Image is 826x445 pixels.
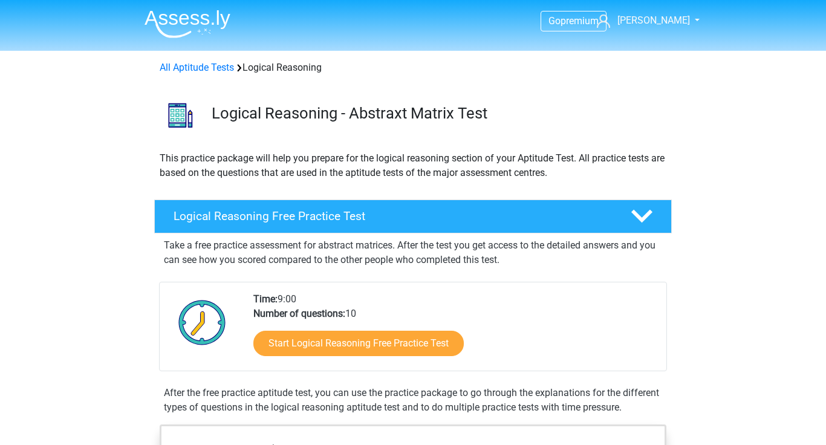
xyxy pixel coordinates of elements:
[253,308,345,319] b: Number of questions:
[155,60,671,75] div: Logical Reasoning
[244,292,666,371] div: 9:00 10
[159,386,667,415] div: After the free practice aptitude test, you can use the practice package to go through the explana...
[253,293,278,305] b: Time:
[541,13,606,29] a: Gopremium
[160,151,666,180] p: This practice package will help you prepare for the logical reasoning section of your Aptitude Te...
[174,209,611,223] h4: Logical Reasoning Free Practice Test
[617,15,690,26] span: [PERSON_NAME]
[561,15,599,27] span: premium
[155,89,206,141] img: logical reasoning
[160,62,234,73] a: All Aptitude Tests
[548,15,561,27] span: Go
[592,13,691,28] a: [PERSON_NAME]
[149,200,677,233] a: Logical Reasoning Free Practice Test
[253,331,464,356] a: Start Logical Reasoning Free Practice Test
[164,238,662,267] p: Take a free practice assessment for abstract matrices. After the test you get access to the detai...
[212,104,662,123] h3: Logical Reasoning - Abstraxt Matrix Test
[145,10,230,38] img: Assessly
[172,292,233,352] img: Clock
